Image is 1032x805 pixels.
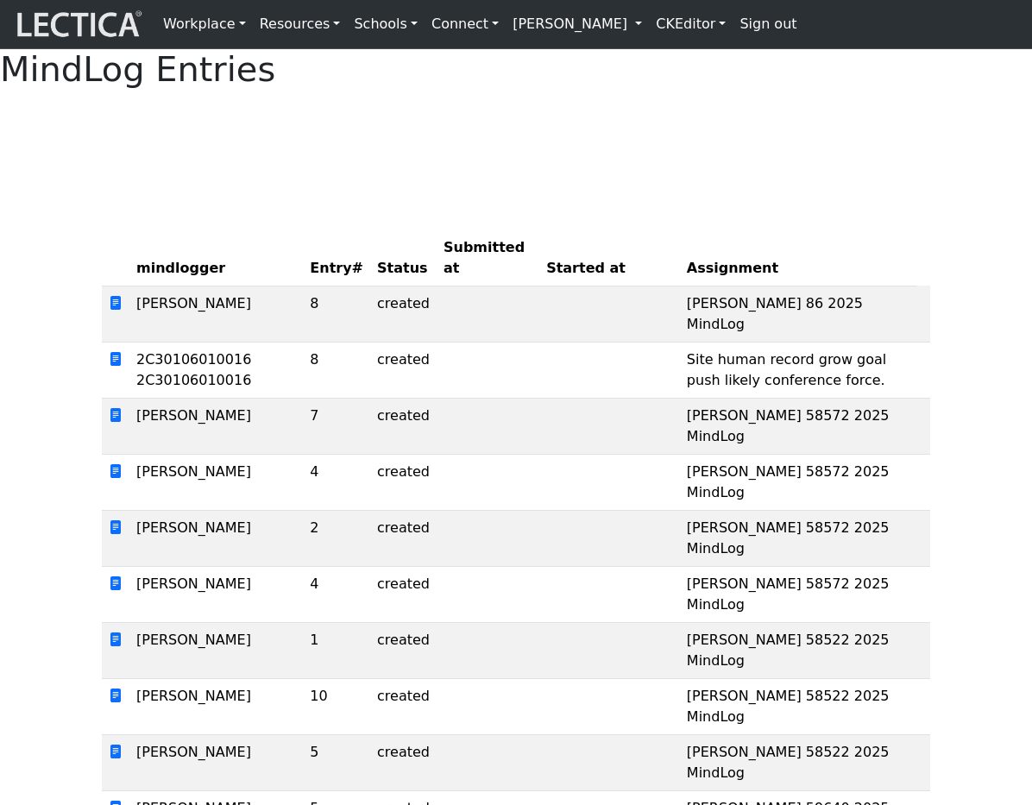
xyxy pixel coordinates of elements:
td: [PERSON_NAME] 58572 2025 MindLog [680,454,916,510]
td: 1 [303,622,370,678]
td: [PERSON_NAME] [129,286,303,342]
td: [PERSON_NAME] [129,622,303,678]
td: [PERSON_NAME] [129,510,303,566]
td: created [370,622,437,678]
th: Entry# [303,230,370,286]
td: 5 [303,734,370,790]
th: mindlogger [129,230,303,286]
span: view [109,463,123,480]
a: Resources [253,7,348,41]
span: view [109,407,123,424]
th: Assignment [680,230,916,286]
td: [PERSON_NAME] 58522 2025 MindLog [680,678,916,734]
td: [PERSON_NAME] 58572 2025 MindLog [680,510,916,566]
span: view [109,632,123,648]
td: [PERSON_NAME] [129,566,303,622]
td: created [370,286,437,342]
span: view [109,575,123,592]
a: Sign out [733,7,803,41]
td: 7 [303,398,370,454]
a: Schools [347,7,425,41]
td: [PERSON_NAME] [129,454,303,510]
td: created [370,678,437,734]
td: 8 [303,342,370,398]
td: [PERSON_NAME] [129,734,303,790]
td: 2C30106010016 2C30106010016 [129,342,303,398]
span: view [109,744,123,760]
th: Status [370,230,437,286]
img: lecticalive [13,8,142,41]
th: Started at [539,230,680,286]
td: 8 [303,286,370,342]
td: 4 [303,454,370,510]
th: Submitted at [437,230,539,286]
td: [PERSON_NAME] 58572 2025 MindLog [680,398,916,454]
td: Site human record grow goal push likely conference force. [680,342,916,398]
td: created [370,398,437,454]
td: created [370,734,437,790]
td: [PERSON_NAME] [129,678,303,734]
a: CKEditor [649,7,733,41]
span: view [109,688,123,704]
td: created [370,342,437,398]
td: 4 [303,566,370,622]
td: [PERSON_NAME] 86 2025 MindLog [680,286,916,342]
td: [PERSON_NAME] 58522 2025 MindLog [680,622,916,678]
span: view [109,351,123,368]
td: 2 [303,510,370,566]
td: created [370,566,437,622]
td: [PERSON_NAME] 58522 2025 MindLog [680,734,916,790]
a: Workplace [156,7,253,41]
td: created [370,510,437,566]
td: [PERSON_NAME] 58572 2025 MindLog [680,566,916,622]
td: [PERSON_NAME] [129,398,303,454]
span: view [109,519,123,536]
span: view [109,295,123,311]
a: Connect [425,7,506,41]
td: created [370,454,437,510]
td: 10 [303,678,370,734]
a: [PERSON_NAME] [506,7,649,41]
